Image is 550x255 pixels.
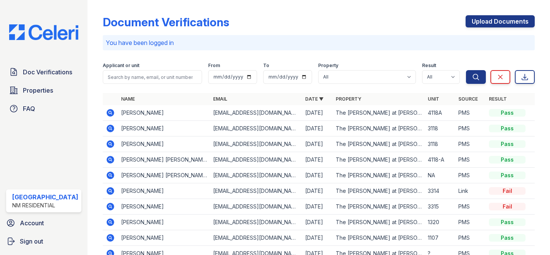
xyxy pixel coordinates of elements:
td: PMS [455,168,486,183]
td: The [PERSON_NAME] at [PERSON_NAME][GEOGRAPHIC_DATA] [333,230,425,246]
td: [DATE] [302,168,333,183]
a: Property [336,96,361,102]
td: [EMAIL_ADDRESS][DOMAIN_NAME] [210,168,302,183]
div: Document Verifications [103,15,229,29]
td: [PERSON_NAME] [118,183,210,199]
img: CE_Logo_Blue-a8612792a0a2168367f1c8372b55b34899dd931a85d93a1a3d3e32e68fde9ad4.png [3,24,84,40]
div: Fail [489,187,526,195]
td: [EMAIL_ADDRESS][DOMAIN_NAME] [210,230,302,246]
td: PMS [455,230,486,246]
td: [PERSON_NAME] [118,136,210,152]
a: Email [213,96,227,102]
span: Doc Verifications [23,67,72,77]
td: 1320 [425,215,455,230]
td: [PERSON_NAME] [118,230,210,246]
a: Account [3,215,84,231]
td: The [PERSON_NAME] at [PERSON_NAME][GEOGRAPHIC_DATA] [333,168,425,183]
td: The [PERSON_NAME] at [PERSON_NAME][GEOGRAPHIC_DATA] [333,152,425,168]
label: Property [318,63,338,69]
td: The [PERSON_NAME] at [PERSON_NAME][GEOGRAPHIC_DATA] [333,105,425,121]
td: [PERSON_NAME] [118,215,210,230]
td: [DATE] [302,183,333,199]
td: PMS [455,215,486,230]
a: Source [458,96,478,102]
a: Date ▼ [305,96,324,102]
td: [EMAIL_ADDRESS][DOMAIN_NAME] [210,183,302,199]
div: Pass [489,234,526,242]
td: [DATE] [302,152,333,168]
a: Properties [6,83,81,98]
td: [PERSON_NAME] [118,105,210,121]
a: FAQ [6,101,81,116]
td: 3314 [425,183,455,199]
td: [PERSON_NAME] [118,121,210,136]
td: [PERSON_NAME] [118,199,210,215]
span: Sign out [20,237,43,246]
td: 1107 [425,230,455,246]
a: Doc Verifications [6,64,81,80]
td: [DATE] [302,215,333,230]
td: The [PERSON_NAME] at [PERSON_NAME][GEOGRAPHIC_DATA] [333,136,425,152]
label: From [208,63,220,69]
span: Account [20,218,44,228]
span: FAQ [23,104,35,113]
td: PMS [455,105,486,121]
td: The [PERSON_NAME] at [PERSON_NAME][GEOGRAPHIC_DATA] [333,183,425,199]
div: Fail [489,203,526,210]
div: Pass [489,156,526,164]
td: 3118 [425,136,455,152]
div: Pass [489,125,526,132]
td: [EMAIL_ADDRESS][DOMAIN_NAME] [210,199,302,215]
label: Result [422,63,436,69]
td: [EMAIL_ADDRESS][DOMAIN_NAME] [210,136,302,152]
td: [EMAIL_ADDRESS][DOMAIN_NAME] [210,105,302,121]
a: Sign out [3,234,84,249]
td: 4118A [425,105,455,121]
span: Properties [23,86,53,95]
div: Pass [489,140,526,148]
td: [EMAIL_ADDRESS][DOMAIN_NAME] [210,215,302,230]
td: PMS [455,152,486,168]
td: 3315 [425,199,455,215]
td: The [PERSON_NAME] at [PERSON_NAME][GEOGRAPHIC_DATA] [333,199,425,215]
label: Applicant or unit [103,63,139,69]
a: Unit [428,96,439,102]
td: [EMAIL_ADDRESS][DOMAIN_NAME] [210,152,302,168]
td: [DATE] [302,199,333,215]
td: [PERSON_NAME] [PERSON_NAME] [118,152,210,168]
div: NM Residential [12,202,78,209]
td: The [PERSON_NAME] at [PERSON_NAME][GEOGRAPHIC_DATA] [333,121,425,136]
td: PMS [455,136,486,152]
td: The [PERSON_NAME] at [PERSON_NAME][GEOGRAPHIC_DATA] [333,215,425,230]
div: Pass [489,218,526,226]
td: PMS [455,121,486,136]
iframe: chat widget [518,225,542,247]
td: [PERSON_NAME] [PERSON_NAME] [118,168,210,183]
a: Result [489,96,507,102]
td: [DATE] [302,105,333,121]
p: You have been logged in [106,38,532,47]
a: Name [121,96,135,102]
td: Link [455,183,486,199]
input: Search by name, email, or unit number [103,70,202,84]
div: Pass [489,172,526,179]
label: To [263,63,269,69]
td: NA [425,168,455,183]
td: [DATE] [302,121,333,136]
td: [EMAIL_ADDRESS][DOMAIN_NAME] [210,121,302,136]
td: PMS [455,199,486,215]
div: [GEOGRAPHIC_DATA] [12,192,78,202]
td: 4118-A [425,152,455,168]
td: [DATE] [302,230,333,246]
td: [DATE] [302,136,333,152]
a: Upload Documents [466,15,535,27]
td: 3118 [425,121,455,136]
div: Pass [489,109,526,117]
